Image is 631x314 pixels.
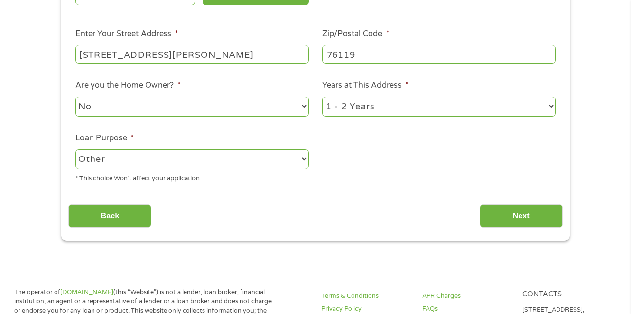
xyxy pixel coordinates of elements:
[75,29,178,39] label: Enter Your Street Address
[480,204,563,228] input: Next
[522,290,611,299] h4: Contacts
[68,204,151,228] input: Back
[60,288,113,296] a: [DOMAIN_NAME]
[322,29,389,39] label: Zip/Postal Code
[322,80,408,91] label: Years at This Address
[75,80,181,91] label: Are you the Home Owner?
[75,45,309,63] input: 1 Main Street
[75,171,309,184] div: * This choice Won’t affect your application
[321,304,410,314] a: Privacy Policy
[75,133,134,143] label: Loan Purpose
[422,292,511,301] a: APR Charges
[422,304,511,314] a: FAQs
[321,292,410,301] a: Terms & Conditions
